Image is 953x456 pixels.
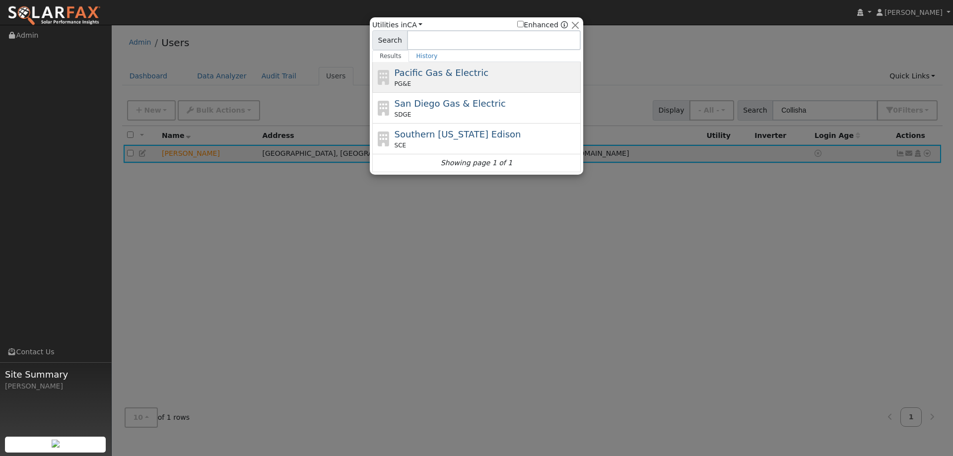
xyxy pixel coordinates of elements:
span: Southern [US_STATE] Edison [395,129,521,139]
span: San Diego Gas & Electric [395,98,506,109]
a: CA [407,21,422,29]
span: Site Summary [5,368,106,381]
img: retrieve [52,440,60,448]
a: Results [372,50,409,62]
a: History [409,50,445,62]
span: Pacific Gas & Electric [395,67,488,78]
div: [PERSON_NAME] [5,381,106,391]
label: Enhanced [517,20,558,30]
a: Enhanced Providers [561,21,568,29]
img: SolarFax [7,5,101,26]
span: Utilities in [372,20,422,30]
span: [PERSON_NAME] [885,8,943,16]
i: Showing page 1 of 1 [441,158,512,168]
span: PG&E [395,79,411,88]
span: SCE [395,141,407,150]
span: Search [372,30,408,50]
span: SDGE [395,110,411,119]
span: Show enhanced providers [517,20,568,30]
input: Enhanced [517,21,524,27]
